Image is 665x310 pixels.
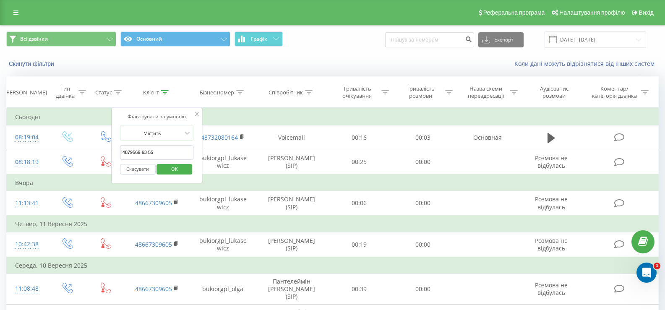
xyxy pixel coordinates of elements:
[391,274,455,305] td: 00:00
[256,274,327,305] td: Пантелеймін [PERSON_NAME] (SIP)
[391,232,455,257] td: 00:00
[15,281,39,297] div: 11:08:48
[385,32,474,47] input: Пошук за номером
[190,232,256,257] td: bukiorgpl_lukasewicz
[559,9,625,16] span: Налаштування профілю
[327,191,391,216] td: 00:06
[7,216,659,232] td: Четвер, 11 Вересня 2025
[256,125,327,150] td: Voicemail
[95,89,112,96] div: Статус
[636,263,657,283] iframe: Intercom live chat
[535,237,568,252] span: Розмова не відбулась
[15,154,39,170] div: 08:18:19
[6,31,116,47] button: Всі дзвінки
[7,175,659,191] td: Вчора
[590,85,639,99] div: Коментар/категорія дзвінка
[391,125,455,150] td: 00:03
[15,195,39,211] div: 11:13:41
[120,31,230,47] button: Основний
[535,281,568,297] span: Розмова не відбулась
[190,274,256,305] td: bukiorgpl_olga
[6,60,58,68] button: Скинути фільтри
[256,150,327,175] td: [PERSON_NAME] (SIP)
[120,145,194,160] input: Введіть значення
[256,232,327,257] td: [PERSON_NAME] (SIP)
[327,274,391,305] td: 00:39
[535,195,568,211] span: Розмова не відбулась
[235,31,283,47] button: Графік
[399,85,443,99] div: Тривалість розмови
[483,9,545,16] span: Реферальна програма
[7,257,659,274] td: Середа, 10 Вересня 2025
[190,191,256,216] td: bukiorgpl_lukasewicz
[391,150,455,175] td: 00:00
[478,32,524,47] button: Експорт
[256,191,327,216] td: [PERSON_NAME] (SIP)
[251,36,267,42] span: Графік
[200,89,234,96] div: Бізнес номер
[15,236,39,253] div: 10:42:38
[135,240,172,248] a: 48667309605
[120,112,194,121] div: Фільтрувати за умовою
[269,89,303,96] div: Співробітник
[639,9,654,16] span: Вихід
[327,232,391,257] td: 00:19
[327,125,391,150] td: 00:16
[454,125,521,150] td: Основная
[654,263,660,269] span: 1
[463,85,508,99] div: Назва схеми переадресації
[7,109,659,125] td: Сьогодні
[135,285,172,293] a: 48667309605
[15,129,39,146] div: 08:19:04
[335,85,379,99] div: Тривалість очікування
[514,60,659,68] a: Коли дані можуть відрізнятися вiд інших систем
[55,85,76,99] div: Тип дзвінка
[391,191,455,216] td: 00:00
[528,85,580,99] div: Аудіозапис розмови
[143,89,159,96] div: Клієнт
[20,36,48,42] span: Всі дзвінки
[190,150,256,175] td: bukiorgpl_lukasewicz
[120,164,156,175] button: Скасувати
[327,150,391,175] td: 00:25
[5,89,47,96] div: [PERSON_NAME]
[157,164,193,175] button: OK
[535,154,568,169] span: Розмова не відбулась
[163,162,186,175] span: OK
[201,133,238,141] a: 48732080164
[135,199,172,207] a: 48667309605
